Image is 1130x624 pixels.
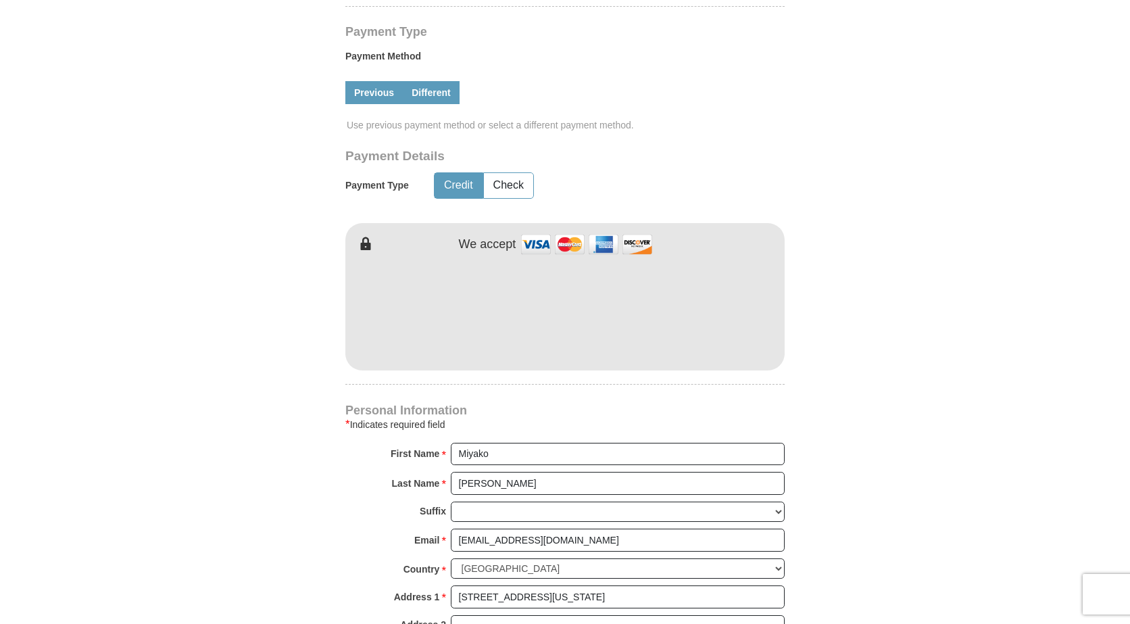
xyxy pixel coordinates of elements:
button: Credit [435,173,483,198]
button: Check [484,173,533,198]
h4: We accept [459,237,516,252]
h4: Personal Information [345,405,785,416]
a: Different [403,81,460,104]
span: Use previous payment method or select a different payment method. [347,118,786,132]
strong: Email [414,531,439,550]
strong: Last Name [392,474,440,493]
img: credit cards accepted [519,230,654,259]
strong: Country [403,560,440,579]
div: Indicates required field [345,416,785,433]
strong: Suffix [420,502,446,521]
h5: Payment Type [345,180,409,191]
h4: Payment Type [345,26,785,37]
a: Previous [345,81,403,104]
label: Payment Method [345,49,785,70]
strong: First Name [391,444,439,463]
strong: Address 1 [394,587,440,606]
h3: Payment Details [345,149,690,164]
